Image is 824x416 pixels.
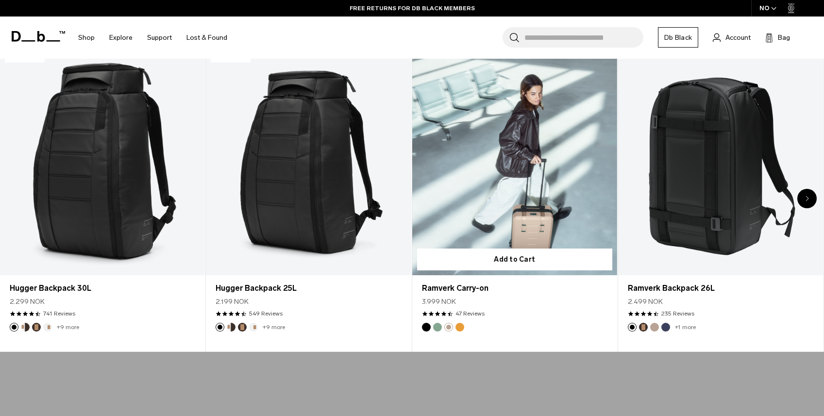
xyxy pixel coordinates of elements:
button: Oatmilk [249,323,258,332]
a: Db Black [658,27,698,48]
div: 2 / 20 [206,47,412,352]
a: +9 more [263,324,285,331]
span: 3.999 NOK [422,297,456,307]
button: Parhelion Orange [455,323,464,332]
button: Bag [765,32,790,43]
a: Ramverk Carry-on [422,283,607,294]
span: Account [725,33,751,43]
a: Hugger Backpack 25L [206,48,411,275]
button: Black Out [216,323,224,332]
div: Next slide [797,189,817,208]
a: Account [713,32,751,43]
button: Espresso [32,323,41,332]
a: 235 reviews [661,309,694,318]
a: 741 reviews [43,309,75,318]
button: Green Ray [433,323,442,332]
button: Oatmilk [43,323,52,332]
button: Black Out [628,323,637,332]
span: 2.199 NOK [216,297,249,307]
nav: Main Navigation [71,17,235,59]
button: Cappuccino [227,323,235,332]
button: Black Out [422,323,431,332]
a: Hugger Backpack 30L [10,283,195,294]
span: 2.499 NOK [628,297,663,307]
div: 3 / 20 [412,47,618,352]
button: Add to Cart [417,249,612,270]
button: Fogbow Beige [444,323,453,332]
a: FREE RETURNS FOR DB BLACK MEMBERS [350,4,475,13]
a: 47 reviews [455,309,485,318]
a: Ramverk Backpack 26L [628,283,813,294]
button: Black Out [10,323,18,332]
button: Espresso [639,323,648,332]
span: 2.299 NOK [10,297,45,307]
a: Hugger Backpack 25L [216,283,401,294]
button: Blue Hour [661,323,670,332]
a: Support [147,20,172,55]
div: 4 / 20 [618,47,824,352]
a: 549 reviews [249,309,283,318]
span: Bag [778,33,790,43]
a: +9 more [57,324,79,331]
a: +1 more [675,324,696,331]
button: Espresso [238,323,247,332]
a: Explore [109,20,133,55]
a: Ramverk Backpack 26L [618,48,823,275]
button: Cappuccino [21,323,30,332]
button: Fogbow Beige [650,323,659,332]
a: Lost & Found [186,20,227,55]
a: Ramverk Carry-on Fogbow Beige [412,48,617,275]
a: Shop [78,20,95,55]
